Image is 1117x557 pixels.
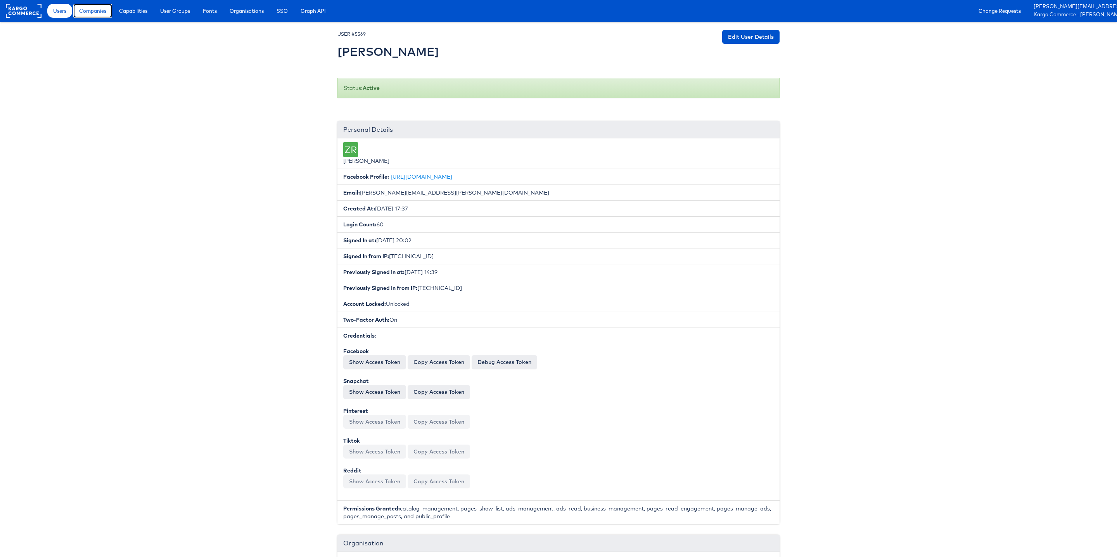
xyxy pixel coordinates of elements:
span: Capabilities [119,7,147,15]
li: [DATE] 14:39 [337,264,780,280]
b: Facebook [343,348,369,355]
a: Edit User Details [722,30,780,44]
button: Show Access Token [343,474,406,488]
span: Users [53,7,66,15]
b: Permissions Granted: [343,505,400,512]
b: Account Locked: [343,300,386,307]
a: Organisations [224,4,270,18]
b: Reddit [343,467,361,474]
div: Personal Details [337,121,780,138]
a: Debug Access Token [472,355,537,369]
a: Users [47,4,72,18]
b: Active [363,84,380,91]
li: Unlocked [337,296,780,312]
li: [TECHNICAL_ID] [337,280,780,296]
span: Organisations [230,7,264,15]
a: [URL][DOMAIN_NAME] [391,173,452,180]
span: User Groups [160,7,190,15]
li: : [337,328,780,501]
b: Credentials [343,332,375,339]
div: Status: [337,78,780,98]
li: [DATE] 20:02 [337,232,780,248]
a: SSO [271,4,294,18]
h2: [PERSON_NAME] [337,45,439,58]
a: Graph API [295,4,332,18]
button: Show Access Token [343,385,406,399]
a: Companies [73,4,112,18]
b: Previously Signed In at: [343,269,405,276]
li: [DATE] 17:37 [337,200,780,217]
li: [TECHNICAL_ID] [337,248,780,264]
button: Copy Access Token [408,385,470,399]
button: Show Access Token [343,445,406,459]
span: Fonts [203,7,217,15]
a: Change Requests [973,4,1027,18]
b: Snapchat [343,378,369,385]
b: Created At: [343,205,375,212]
b: Signed In at: [343,237,376,244]
b: Tiktok [343,437,360,444]
span: SSO [277,7,288,15]
b: Previously Signed In from IP: [343,285,417,291]
span: Graph API [301,7,326,15]
b: Pinterest [343,407,368,414]
button: Copy Access Token [408,445,470,459]
button: Show Access Token [343,415,406,429]
b: Two-Factor Auth: [343,316,389,323]
a: Kargo Commerce - [PERSON_NAME] [1034,11,1111,19]
li: 60 [337,216,780,233]
li: [PERSON_NAME][EMAIL_ADDRESS][PERSON_NAME][DOMAIN_NAME] [337,185,780,201]
button: Copy Access Token [408,415,470,429]
small: USER #5569 [337,31,366,37]
b: Signed In from IP: [343,253,389,260]
li: [PERSON_NAME] [337,138,780,169]
a: Fonts [197,4,223,18]
span: Companies [79,7,106,15]
b: Login Count: [343,221,377,228]
button: Show Access Token [343,355,406,369]
button: Copy Access Token [408,474,470,488]
button: Copy Access Token [408,355,470,369]
a: Capabilities [113,4,153,18]
a: User Groups [154,4,196,18]
b: Facebook Profile: [343,173,389,180]
div: Organisation [337,535,780,552]
li: catalog_management, pages_show_list, ads_management, ads_read, business_management, pages_read_en... [337,500,780,524]
b: Email: [343,189,360,196]
li: On [337,312,780,328]
a: [PERSON_NAME][EMAIL_ADDRESS][PERSON_NAME][DOMAIN_NAME] [1034,3,1111,11]
div: ZR [343,142,358,157]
